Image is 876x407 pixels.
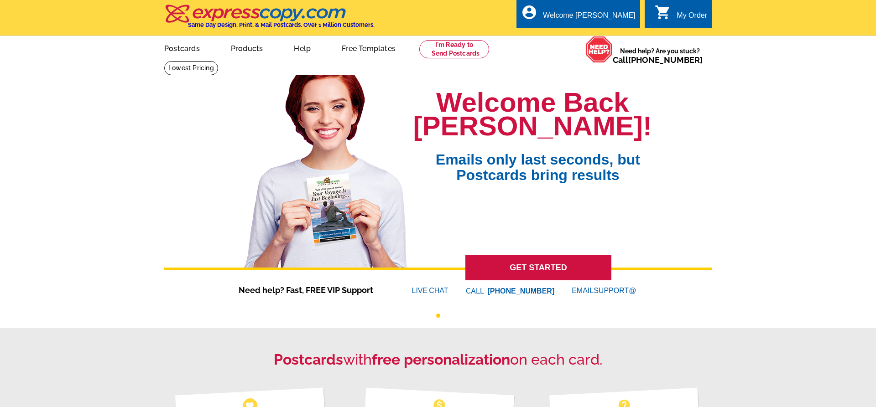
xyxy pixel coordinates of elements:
[585,36,613,63] img: help
[216,37,278,58] a: Products
[655,4,671,21] i: shopping_cart
[613,46,707,65] span: Need help? Are you stuck?
[412,287,448,294] a: LIVECHAT
[274,351,343,368] strong: Postcards
[413,91,652,138] h1: Welcome Back [PERSON_NAME]!
[372,351,510,368] strong: free personalization
[655,10,707,21] a: shopping_cart My Order
[239,284,385,296] span: Need help? Fast, FREE VIP Support
[188,21,375,28] h4: Same Day Design, Print, & Mail Postcards. Over 1 Million Customers.
[327,37,410,58] a: Free Templates
[521,4,537,21] i: account_circle
[436,314,440,318] button: 1 of 1
[150,37,214,58] a: Postcards
[628,55,703,65] a: [PHONE_NUMBER]
[543,11,635,24] div: Welcome [PERSON_NAME]
[164,351,712,368] h2: with on each card.
[465,255,611,280] a: GET STARTED
[424,138,652,183] span: Emails only last seconds, but Postcards bring results
[412,285,429,296] font: LIVE
[613,55,703,65] span: Call
[594,285,637,296] font: SUPPORT@
[164,11,375,28] a: Same Day Design, Print, & Mail Postcards. Over 1 Million Customers.
[677,11,707,24] div: My Order
[239,68,413,268] img: welcome-back-logged-in.png
[279,37,325,58] a: Help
